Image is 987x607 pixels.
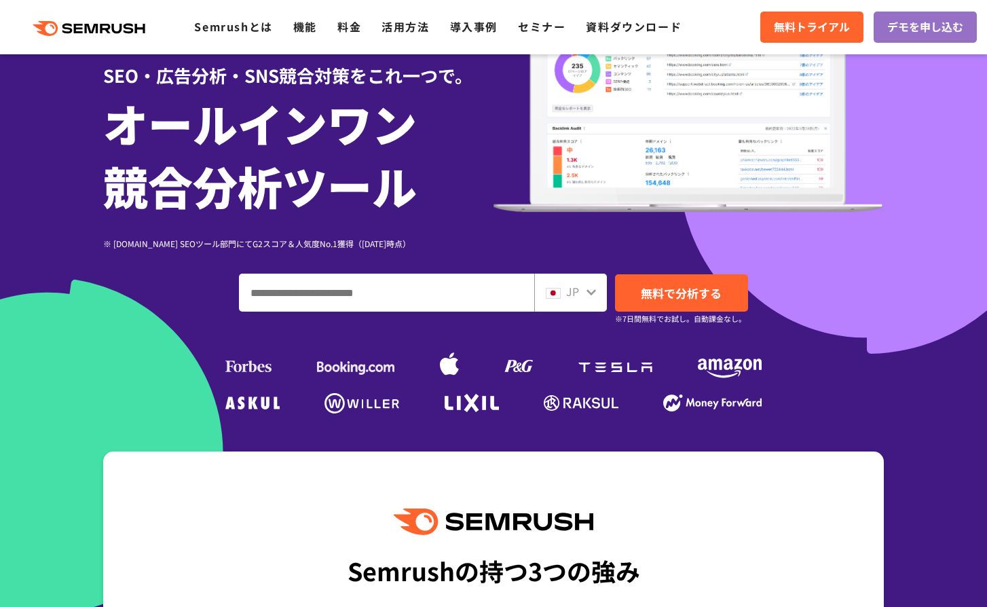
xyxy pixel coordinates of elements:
[615,312,746,325] small: ※7日間無料でお試し。自動課金なし。
[566,283,579,299] span: JP
[194,18,272,35] a: Semrushとは
[586,18,682,35] a: 資料ダウンロード
[348,545,640,595] div: Semrushの持つ3つの強み
[887,18,963,36] span: デモを申し込む
[450,18,498,35] a: 導入事例
[103,41,493,88] div: SEO・広告分析・SNS競合対策をこれ一つで。
[240,274,534,311] input: ドメイン、キーワードまたはURLを入力してください
[394,509,593,535] img: Semrush
[103,237,493,250] div: ※ [DOMAIN_NAME] SEOツール部門にてG2スコア＆人気度No.1獲得（[DATE]時点）
[641,284,722,301] span: 無料で分析する
[518,18,565,35] a: セミナー
[381,18,429,35] a: 活用方法
[615,274,748,312] a: 無料で分析する
[760,12,863,43] a: 無料トライアル
[874,12,977,43] a: デモを申し込む
[774,18,850,36] span: 無料トライアル
[293,18,317,35] a: 機能
[103,92,493,217] h1: オールインワン 競合分析ツール
[337,18,361,35] a: 料金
